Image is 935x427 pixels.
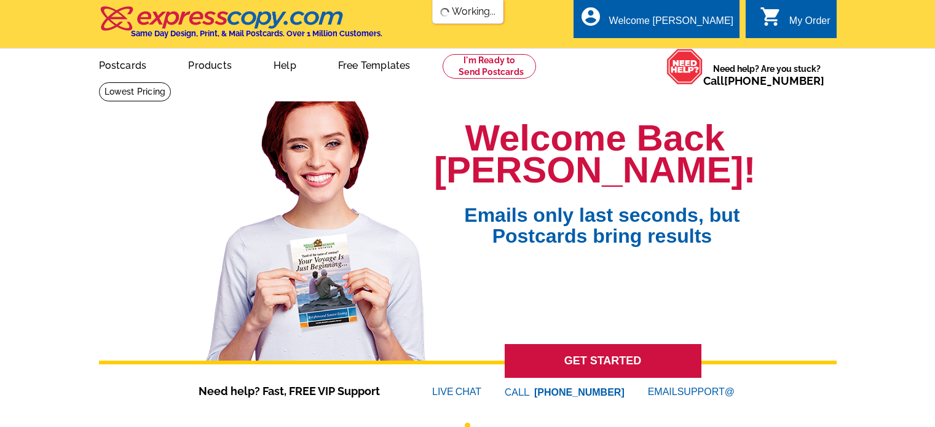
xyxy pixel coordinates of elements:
a: Postcards [79,50,167,79]
font: LIVE [432,385,456,399]
a: Products [168,50,251,79]
img: help [666,49,703,85]
a: Free Templates [318,50,430,79]
span: Call [703,74,824,87]
span: Emails only last seconds, but Postcards bring results [448,186,755,246]
h4: Same Day Design, Print, & Mail Postcards. Over 1 Million Customers. [131,29,382,38]
div: Welcome [PERSON_NAME] [609,15,733,33]
a: [PHONE_NUMBER] [724,74,824,87]
font: SUPPORT@ [677,385,736,399]
a: GET STARTED [505,344,701,378]
span: Need help? Are you stuck? [703,63,830,87]
span: Need help? Fast, FREE VIP Support [199,383,395,399]
a: shopping_cart My Order [760,14,830,29]
img: welcome-back-logged-in.png [199,92,434,361]
div: My Order [789,15,830,33]
i: account_circle [580,6,602,28]
img: loading... [440,7,449,17]
i: shopping_cart [760,6,782,28]
a: LIVECHAT [432,386,481,397]
a: Help [254,50,316,79]
a: Same Day Design, Print, & Mail Postcards. Over 1 Million Customers. [99,15,382,38]
h1: Welcome Back [PERSON_NAME]! [434,122,755,186]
